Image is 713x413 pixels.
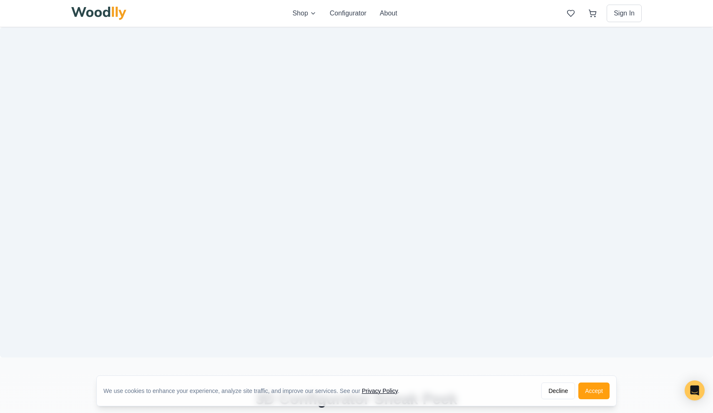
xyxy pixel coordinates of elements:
[71,7,126,20] img: Woodlly
[292,8,316,18] button: Shop
[362,388,398,394] a: Privacy Policy
[578,383,610,399] button: Accept
[607,5,642,22] button: Sign In
[103,387,406,395] div: We use cookies to enhance your experience, analyze site traffic, and improve our services. See our .
[380,8,397,18] button: About
[541,383,575,399] button: Decline
[685,380,705,400] div: Open Intercom Messenger
[330,8,367,18] button: Configurator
